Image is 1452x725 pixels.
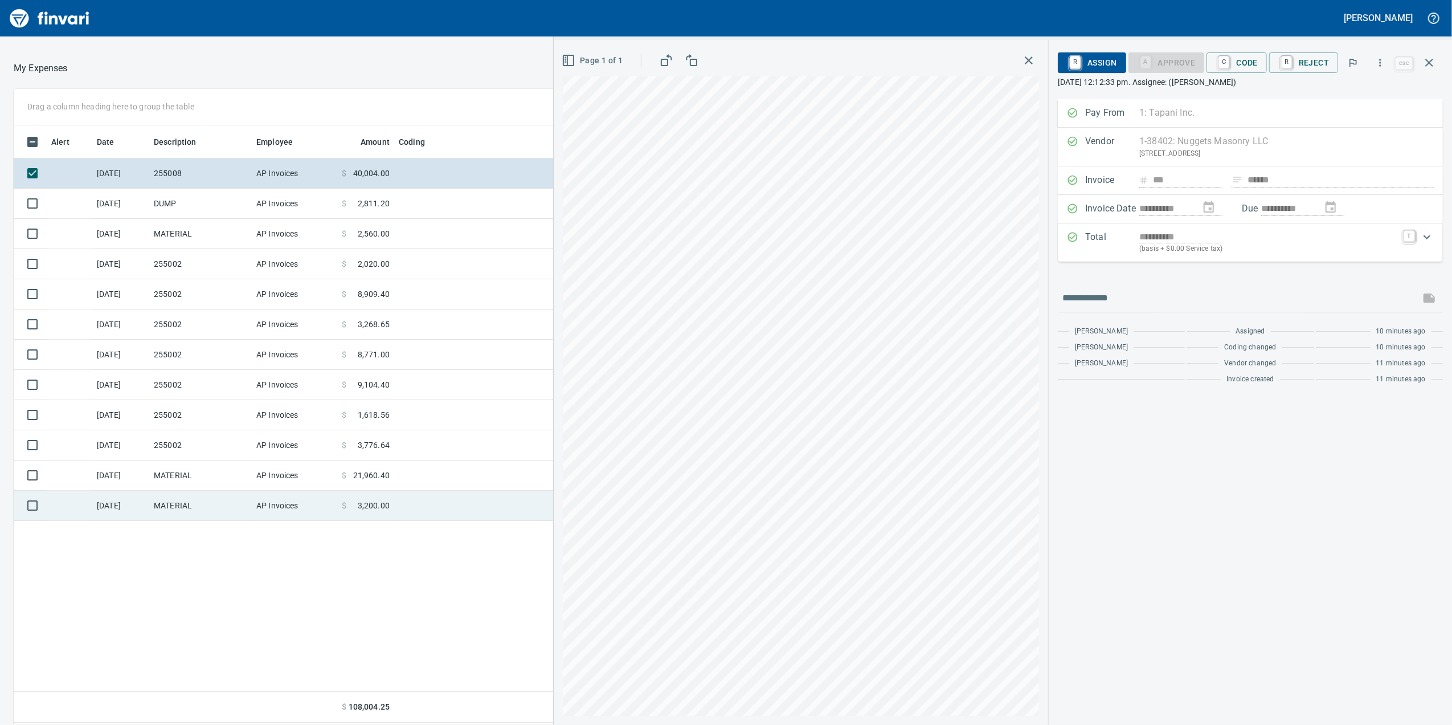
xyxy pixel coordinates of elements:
span: 10 minutes ago [1376,342,1426,353]
span: Alert [51,135,84,149]
span: 8,771.00 [358,349,390,360]
td: AP Invoices [252,249,337,279]
button: [PERSON_NAME] [1341,9,1416,27]
span: $ [342,470,346,481]
a: R [1070,56,1081,68]
span: 9,104.40 [358,379,390,390]
td: [DATE] [92,400,149,430]
span: Invoice created [1226,374,1274,385]
a: C [1218,56,1229,68]
td: DUMP [149,189,252,219]
span: 3,200.00 [358,500,390,511]
span: 8,909.40 [358,288,390,300]
span: Alert [51,135,69,149]
h5: [PERSON_NAME] [1344,12,1413,24]
div: Coding Required [1128,57,1205,67]
span: Description [154,135,197,149]
span: 11 minutes ago [1376,358,1426,369]
td: [DATE] [92,279,149,309]
p: (basis + $0.00 Service tax) [1139,243,1397,255]
td: [DATE] [92,189,149,219]
p: [DATE] 12:12:33 pm. Assignee: ([PERSON_NAME]) [1058,76,1443,88]
span: 40,004.00 [353,168,390,179]
span: $ [342,500,346,511]
td: AP Invoices [252,340,337,370]
span: Amount [346,135,390,149]
div: Expand [1058,223,1443,262]
td: 255002 [149,370,252,400]
span: This records your message into the invoice and notifies anyone mentioned [1416,284,1443,312]
td: AP Invoices [252,461,337,491]
a: R [1281,56,1292,68]
span: $ [342,198,346,209]
td: 255002 [149,309,252,340]
td: [DATE] [92,370,149,400]
span: Description [154,135,211,149]
td: 255002 [149,340,252,370]
span: $ [342,439,346,451]
td: [DATE] [92,461,149,491]
span: $ [342,319,346,330]
td: [DATE] [92,249,149,279]
td: AP Invoices [252,309,337,340]
span: Reject [1278,53,1329,72]
td: [DATE] [92,491,149,521]
span: $ [342,258,346,270]
td: 255002 [149,249,252,279]
button: More [1368,50,1393,75]
span: 21,960.40 [353,470,390,481]
td: [DATE] [92,309,149,340]
span: $ [342,409,346,421]
span: Page 1 of 1 [564,54,623,68]
span: $ [342,228,346,239]
button: Flag [1340,50,1365,75]
span: 2,020.00 [358,258,390,270]
span: Assigned [1236,326,1265,337]
span: $ [342,379,346,390]
td: [DATE] [92,340,149,370]
span: $ [342,168,346,179]
button: Page 1 of 1 [559,50,627,71]
span: Coding changed [1224,342,1276,353]
td: AP Invoices [252,189,337,219]
p: Drag a column heading here to group the table [27,101,194,112]
td: 255002 [149,279,252,309]
span: Employee [256,135,293,149]
td: AP Invoices [252,430,337,461]
td: AP Invoices [252,219,337,249]
span: Code [1216,53,1258,72]
span: $ [342,288,346,300]
td: AP Invoices [252,400,337,430]
td: MATERIAL [149,491,252,521]
img: Finvari [7,5,92,32]
p: My Expenses [14,62,68,75]
span: Date [97,135,129,149]
span: [PERSON_NAME] [1075,358,1128,369]
p: Total [1085,230,1139,255]
span: 11 minutes ago [1376,374,1426,385]
span: Assign [1067,53,1116,72]
span: [PERSON_NAME] [1075,342,1128,353]
td: [DATE] [92,158,149,189]
span: 3,776.64 [358,439,390,451]
td: AP Invoices [252,370,337,400]
td: 255008 [149,158,252,189]
nav: breadcrumb [14,62,68,75]
button: RReject [1269,52,1338,73]
span: Amount [361,135,390,149]
td: MATERIAL [149,461,252,491]
td: AP Invoices [252,158,337,189]
span: 108,004.25 [349,701,390,713]
span: Employee [256,135,308,149]
td: [DATE] [92,430,149,461]
span: Coding [399,135,425,149]
button: CCode [1206,52,1267,73]
span: 2,811.20 [358,198,390,209]
span: [PERSON_NAME] [1075,326,1128,337]
span: 1,618.56 [358,409,390,421]
td: 255002 [149,400,252,430]
td: [DATE] [92,219,149,249]
span: Close invoice [1393,49,1443,76]
button: RAssign [1058,52,1126,73]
